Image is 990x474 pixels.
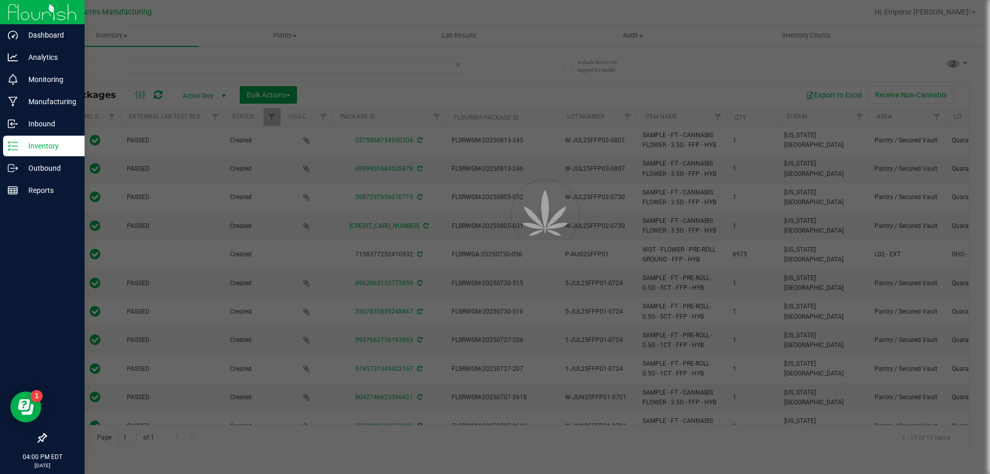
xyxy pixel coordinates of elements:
[8,74,18,85] inline-svg: Monitoring
[18,118,80,130] p: Inbound
[8,141,18,151] inline-svg: Inventory
[8,119,18,129] inline-svg: Inbound
[30,390,43,402] iframe: Resource center unread badge
[8,52,18,62] inline-svg: Analytics
[18,29,80,41] p: Dashboard
[18,184,80,197] p: Reports
[8,96,18,107] inline-svg: Manufacturing
[5,452,80,462] p: 04:00 PM EDT
[18,95,80,108] p: Manufacturing
[8,163,18,173] inline-svg: Outbound
[8,185,18,195] inline-svg: Reports
[18,162,80,174] p: Outbound
[5,462,80,469] p: [DATE]
[18,140,80,152] p: Inventory
[8,30,18,40] inline-svg: Dashboard
[18,73,80,86] p: Monitoring
[18,51,80,63] p: Analytics
[10,391,41,422] iframe: Resource center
